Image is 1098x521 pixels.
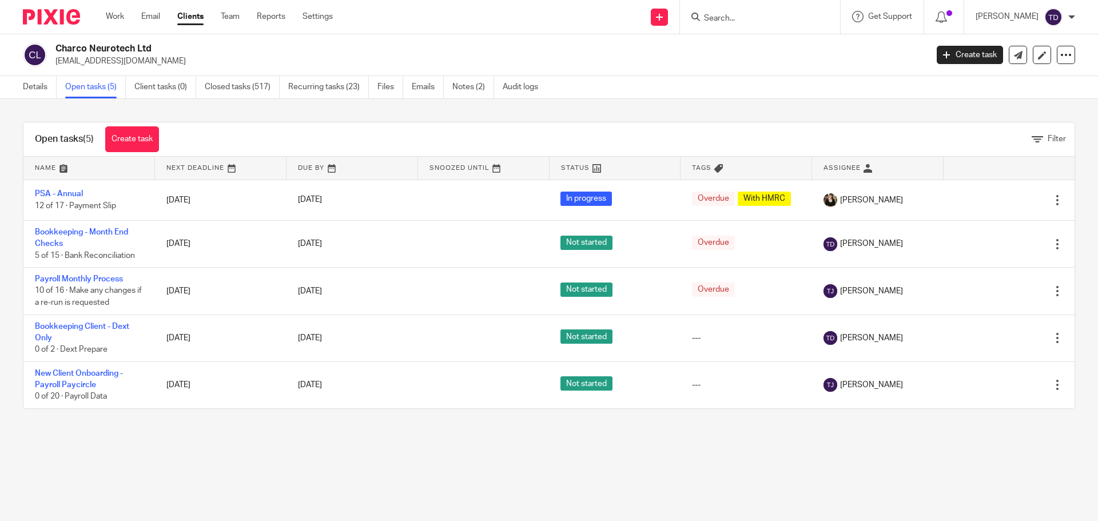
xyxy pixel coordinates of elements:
td: [DATE] [155,180,287,220]
span: Snoozed Until [429,165,490,171]
span: Tags [692,165,711,171]
a: Create task [937,46,1003,64]
a: Payroll Monthly Process [35,275,123,283]
div: --- [692,332,801,344]
a: Notes (2) [452,76,494,98]
a: Emails [412,76,444,98]
a: Open tasks (5) [65,76,126,98]
span: [DATE] [298,240,322,248]
span: Filter [1048,135,1066,143]
span: (5) [83,134,94,144]
span: 12 of 17 · Payment Slip [35,202,116,210]
span: [PERSON_NAME] [840,332,903,344]
a: Closed tasks (517) [205,76,280,98]
a: Audit logs [503,76,547,98]
img: Pixie [23,9,80,25]
span: Status [561,165,590,171]
a: Create task [105,126,159,152]
span: Overdue [692,236,735,250]
td: [DATE] [155,220,287,267]
a: PSA - Annual [35,190,83,198]
a: Bookkeeping Client - Dext Only [35,323,129,342]
span: [PERSON_NAME] [840,379,903,391]
span: In progress [560,192,612,206]
a: Clients [177,11,204,22]
span: [DATE] [298,196,322,204]
a: Files [377,76,403,98]
span: 0 of 20 · Payroll Data [35,393,107,401]
img: svg%3E [823,378,837,392]
span: Not started [560,236,612,250]
p: [PERSON_NAME] [976,11,1039,22]
a: Email [141,11,160,22]
a: Client tasks (0) [134,76,196,98]
img: Helen%20Campbell.jpeg [823,193,837,207]
span: [DATE] [298,287,322,295]
td: [DATE] [155,268,287,315]
img: svg%3E [823,284,837,298]
span: 10 of 16 · Make any changes if a re-run is requested [35,287,142,307]
h1: Open tasks [35,133,94,145]
img: svg%3E [823,331,837,345]
span: Overdue [692,283,735,297]
span: Get Support [868,13,912,21]
input: Search [703,14,806,24]
img: svg%3E [1044,8,1063,26]
span: Not started [560,283,612,297]
span: Overdue [692,192,735,206]
span: 0 of 2 · Dext Prepare [35,345,108,353]
a: Details [23,76,57,98]
span: [PERSON_NAME] [840,285,903,297]
div: --- [692,379,801,391]
td: [DATE] [155,361,287,408]
p: [EMAIL_ADDRESS][DOMAIN_NAME] [55,55,920,67]
span: [DATE] [298,381,322,389]
span: Not started [560,376,612,391]
a: Work [106,11,124,22]
img: svg%3E [823,237,837,251]
span: Not started [560,329,612,344]
a: Recurring tasks (23) [288,76,369,98]
a: Reports [257,11,285,22]
img: svg%3E [23,43,47,67]
td: [DATE] [155,315,287,361]
a: Bookkeeping - Month End Checks [35,228,128,248]
span: With HMRC [738,192,791,206]
a: Settings [303,11,333,22]
a: New Client Onboarding - Payroll Paycircle [35,369,123,389]
h2: Charco Neurotech Ltd [55,43,747,55]
span: [PERSON_NAME] [840,194,903,206]
a: Team [221,11,240,22]
span: 5 of 15 · Bank Reconciliation [35,252,135,260]
span: [DATE] [298,334,322,342]
span: [PERSON_NAME] [840,238,903,249]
